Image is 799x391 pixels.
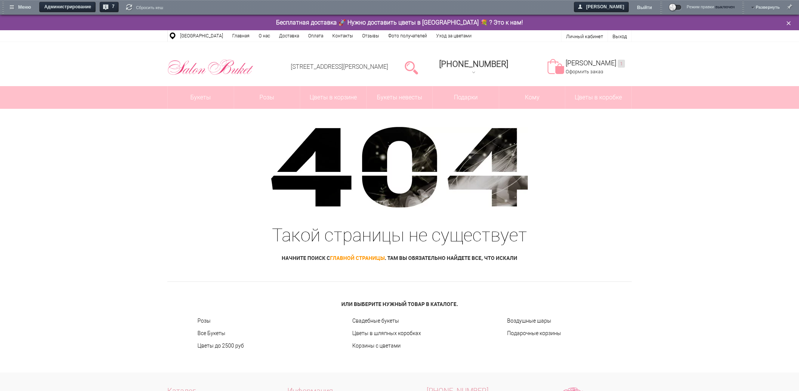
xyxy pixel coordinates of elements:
a: Уход за цветами [432,30,476,42]
a: Подарочные корзины [507,329,602,337]
a: Свадебные букеты [352,317,447,325]
span: Кому [499,86,565,109]
span: [PHONE_NUMBER] [439,59,508,69]
a: Развернуть [756,2,780,12]
a: Корзины с цветами [352,342,447,350]
ins: 1 [618,60,625,68]
a: Все Букеты [197,329,292,337]
a: Цветы в коробке [565,86,631,109]
a: 7 [100,2,119,13]
a: [PERSON_NAME] [574,2,629,13]
span: Развернуть [756,2,780,9]
span: Меню [7,2,36,13]
a: Личный кабинет [566,34,603,39]
a: [GEOGRAPHIC_DATA] [176,30,228,42]
a: Оплата [304,30,328,42]
span: Режим правки [687,5,714,13]
span: Администрирование [40,2,96,13]
img: Цветы Нижний Новгород [167,57,254,77]
a: Главная [228,30,254,42]
a: Цветы в шляпных коробках [352,329,447,337]
span: выключен [716,5,735,9]
a: Доставка [275,30,304,42]
div: начните поиск с . Там вы обязательно найдете все, что искали [167,253,632,263]
h1: Такой страницы не существует [167,226,632,244]
a: О нас [254,30,275,42]
span: [PERSON_NAME] [575,2,629,12]
a: Выход [612,34,627,39]
a: Букеты [168,86,234,109]
a: Розы [197,317,292,325]
a: Подарки [433,86,499,109]
span: 7 [109,2,119,13]
span: Сбросить кеш [136,4,163,11]
a: главной страницы [330,254,385,261]
img: 404.jpg.webp [271,127,528,207]
a: Воздушные шары [507,317,602,325]
a: Букеты невесты [367,86,433,109]
a: [PHONE_NUMBER] [435,57,513,78]
div: Бесплатная доставка 🚀 Нужно доставить цветы в [GEOGRAPHIC_DATA] 💐 ? Это к нам! [162,19,637,26]
a: Администрирование [39,2,96,13]
a: Цветы в корзине [300,86,366,109]
a: Выйти [637,2,652,13]
div: Или выберите нужный товар в каталоге. [167,300,632,308]
a: Отзывы [358,30,384,42]
a: Фото получателей [384,30,432,42]
a: Меню [6,2,36,13]
a: Оформить заказ [566,69,603,74]
a: Цветы до 2500 руб [197,342,292,350]
a: [PERSON_NAME]1 [566,59,625,68]
a: Розы [234,86,300,109]
a: Контакты [328,30,358,42]
a: [STREET_ADDRESS][PERSON_NAME] [291,63,388,70]
a: Сбросить кеш [126,4,163,12]
a: Режим правкивыключен [669,5,735,13]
